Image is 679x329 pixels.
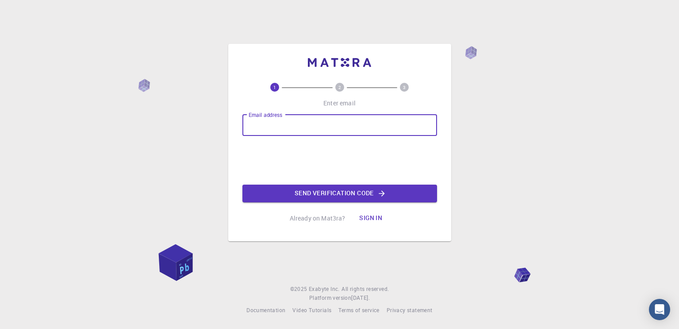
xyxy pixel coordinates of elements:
[351,294,370,302] a: [DATE].
[351,294,370,301] span: [DATE] .
[387,306,433,315] a: Privacy statement
[338,84,341,90] text: 2
[290,285,309,294] span: © 2025
[246,306,285,314] span: Documentation
[249,111,282,119] label: Email address
[341,285,389,294] span: All rights reserved.
[403,84,406,90] text: 3
[273,84,276,90] text: 1
[290,214,345,223] p: Already on Mat3ra?
[352,209,389,227] button: Sign in
[387,306,433,314] span: Privacy statement
[338,306,379,315] a: Terms of service
[309,285,340,294] a: Exabyte Inc.
[242,185,437,202] button: Send verification code
[292,306,331,314] span: Video Tutorials
[649,299,670,320] div: Open Intercom Messenger
[323,99,356,108] p: Enter email
[272,143,407,178] iframe: reCAPTCHA
[309,294,351,302] span: Platform version
[309,285,340,292] span: Exabyte Inc.
[292,306,331,315] a: Video Tutorials
[338,306,379,314] span: Terms of service
[246,306,285,315] a: Documentation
